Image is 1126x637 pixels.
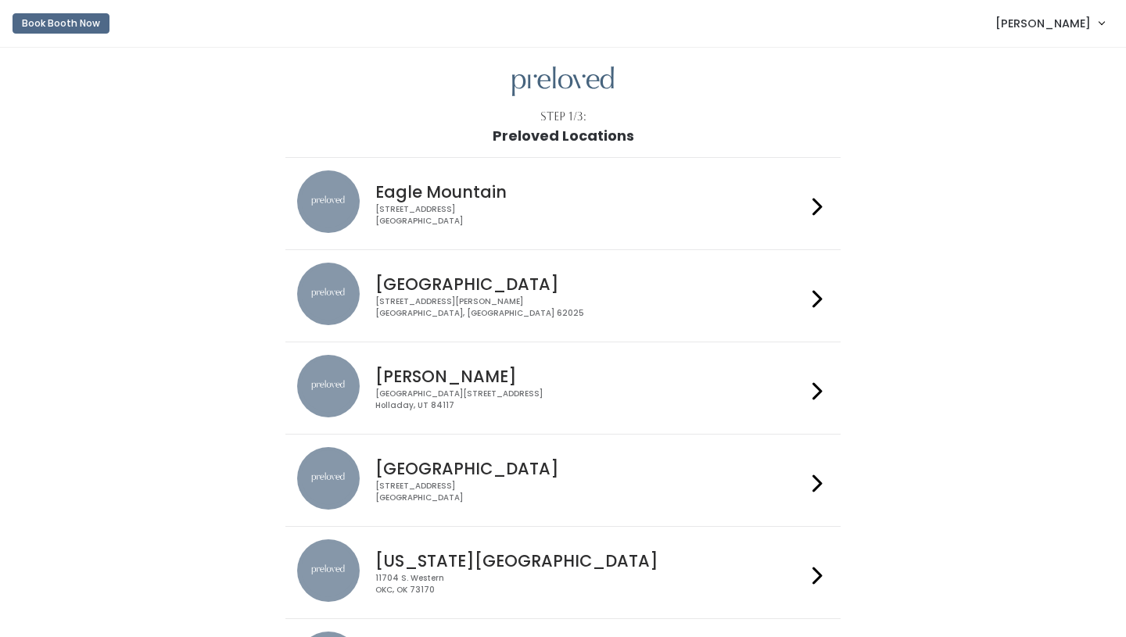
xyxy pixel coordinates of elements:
[13,6,109,41] a: Book Booth Now
[297,355,360,417] img: preloved location
[980,6,1120,40] a: [PERSON_NAME]
[375,573,805,596] div: 11704 S. Western OKC, OK 73170
[297,170,828,237] a: preloved location Eagle Mountain [STREET_ADDRESS][GEOGRAPHIC_DATA]
[375,367,805,385] h4: [PERSON_NAME]
[297,263,360,325] img: preloved location
[375,481,805,503] div: [STREET_ADDRESS] [GEOGRAPHIC_DATA]
[540,109,586,125] div: Step 1/3:
[375,388,805,411] div: [GEOGRAPHIC_DATA][STREET_ADDRESS] Holladay, UT 84117
[375,296,805,319] div: [STREET_ADDRESS][PERSON_NAME] [GEOGRAPHIC_DATA], [GEOGRAPHIC_DATA] 62025
[297,539,360,602] img: preloved location
[375,460,805,478] h4: [GEOGRAPHIC_DATA]
[297,447,360,510] img: preloved location
[297,170,360,233] img: preloved location
[297,263,828,329] a: preloved location [GEOGRAPHIC_DATA] [STREET_ADDRESS][PERSON_NAME][GEOGRAPHIC_DATA], [GEOGRAPHIC_D...
[512,66,614,97] img: preloved logo
[297,355,828,421] a: preloved location [PERSON_NAME] [GEOGRAPHIC_DATA][STREET_ADDRESS]Holladay, UT 84117
[297,447,828,514] a: preloved location [GEOGRAPHIC_DATA] [STREET_ADDRESS][GEOGRAPHIC_DATA]
[375,204,805,227] div: [STREET_ADDRESS] [GEOGRAPHIC_DATA]
[375,275,805,293] h4: [GEOGRAPHIC_DATA]
[297,539,828,606] a: preloved location [US_STATE][GEOGRAPHIC_DATA] 11704 S. WesternOKC, OK 73170
[375,183,805,201] h4: Eagle Mountain
[493,128,634,144] h1: Preloved Locations
[13,13,109,34] button: Book Booth Now
[995,15,1091,32] span: [PERSON_NAME]
[375,552,805,570] h4: [US_STATE][GEOGRAPHIC_DATA]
